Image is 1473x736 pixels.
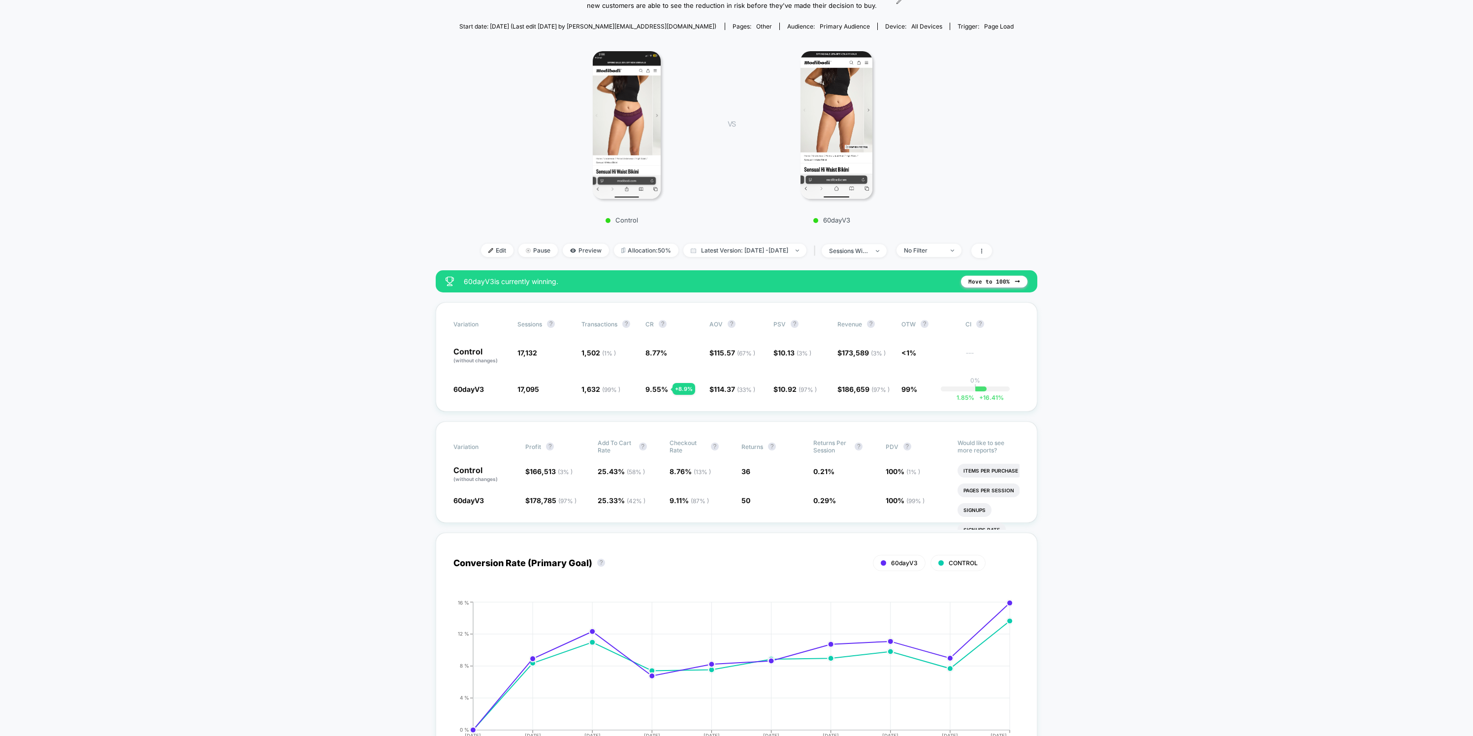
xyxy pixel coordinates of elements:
img: edit [488,248,493,253]
div: Pages: [733,23,772,30]
div: Audience: [787,23,870,30]
button: ? [855,443,863,450]
span: all devices [911,23,942,30]
span: Edit [481,244,513,257]
span: ( 1 % ) [906,468,920,476]
span: 60dayV3 [891,559,918,567]
button: ? [903,443,911,450]
button: ? [728,320,736,328]
tspan: 8 % [460,663,469,669]
li: Signups Rate [958,523,1006,537]
button: ? [921,320,929,328]
span: Allocation: 50% [614,244,678,257]
img: end [951,250,954,252]
span: OTW [901,320,956,328]
span: 60dayV3 is currently winning. [464,277,951,286]
p: Would like to see more reports? [958,439,1020,454]
button: ? [867,320,875,328]
span: 100 % [886,496,925,505]
span: Variation [453,320,508,328]
div: + 8.9 % [672,383,695,395]
span: 1,502 [581,349,616,357]
span: 166,513 [530,467,573,476]
tspan: 4 % [460,695,469,701]
span: | [811,244,822,258]
button: ? [547,320,555,328]
p: Control [453,348,508,364]
span: --- [965,350,1020,364]
span: Add To Cart Rate [598,439,634,454]
span: 50 [741,496,750,505]
button: ? [976,320,984,328]
span: ( 3 % ) [558,468,573,476]
span: 178,785 [530,496,576,505]
p: 60dayV3 [745,216,918,224]
tspan: 12 % [458,631,469,637]
span: 9.55 % [645,385,668,393]
span: (without changes) [453,357,498,363]
span: 0.29 % [813,496,836,505]
span: 9.11 % [670,496,709,505]
li: Pages Per Session [958,483,1020,497]
span: $ [709,385,755,393]
span: ( 13 % ) [694,468,711,476]
span: Device: [877,23,950,30]
span: 60dayV3 [453,496,484,505]
span: Sessions [517,320,542,328]
span: 10.13 [778,349,811,357]
li: Items Per Purchase [958,464,1024,478]
button: Move to 100% [961,276,1027,288]
span: other [756,23,772,30]
span: ( 97 % ) [799,386,817,393]
span: PDV [886,443,898,450]
button: ? [791,320,799,328]
button: ? [639,443,647,450]
span: Page Load [984,23,1014,30]
img: calendar [691,248,696,253]
img: end [876,250,879,252]
div: Trigger: [958,23,1014,30]
span: 60dayV3 [453,385,484,393]
span: 1.85 % [957,394,974,401]
tspan: 16 % [458,600,469,606]
span: $ [525,496,576,505]
span: 100 % [886,467,920,476]
span: Preview [563,244,609,257]
span: Latest Version: [DATE] - [DATE] [683,244,806,257]
span: 17,132 [517,349,537,357]
span: + [979,394,983,401]
span: ( 42 % ) [627,497,645,505]
img: 60dayV3 main [801,51,873,199]
span: Returns Per Session [813,439,850,454]
span: Revenue [837,320,862,328]
img: end [526,248,531,253]
span: 25.33 % [598,496,645,505]
span: Variation [453,439,508,454]
span: 186,659 [842,385,890,393]
span: 99% [901,385,917,393]
span: $ [773,385,817,393]
span: 114.37 [714,385,755,393]
span: $ [525,467,573,476]
span: ( 33 % ) [737,386,755,393]
p: Control [453,466,515,483]
span: ( 97 % ) [558,497,576,505]
span: CONTROL [949,559,978,567]
img: success_star [446,277,454,286]
span: ( 97 % ) [871,386,890,393]
button: ? [546,443,554,450]
span: 0.21 % [813,467,834,476]
span: ( 87 % ) [691,497,709,505]
p: Control [536,216,708,224]
span: ( 3 % ) [871,350,886,357]
span: 17,095 [517,385,539,393]
span: PSV [773,320,786,328]
span: Primary Audience [820,23,870,30]
span: Returns [741,443,763,450]
li: Signups [958,503,992,517]
p: 0% [970,377,980,384]
img: Control main [593,51,661,199]
span: $ [773,349,811,357]
span: $ [837,349,886,357]
span: $ [837,385,890,393]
